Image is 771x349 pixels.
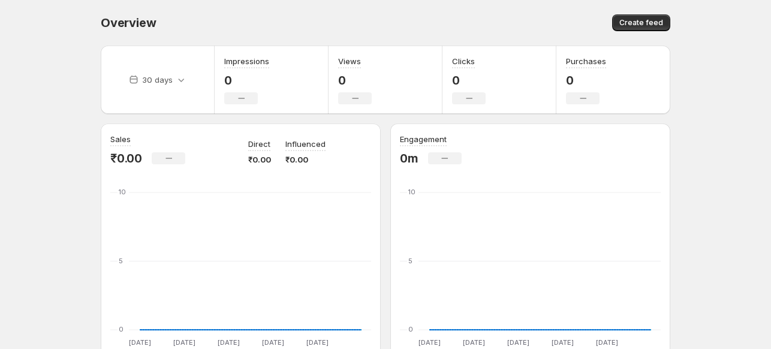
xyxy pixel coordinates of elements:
h3: Sales [110,133,131,145]
p: ₹0.00 [248,154,271,166]
p: 0 [338,73,372,88]
p: 0 [566,73,606,88]
text: [DATE] [418,338,441,347]
text: [DATE] [218,338,240,347]
text: [DATE] [463,338,485,347]
h3: Clicks [452,55,475,67]
text: [DATE] [596,338,618,347]
text: 5 [119,257,123,265]
text: [DATE] [262,338,284,347]
text: [DATE] [306,338,329,347]
p: ₹0.00 [285,154,326,166]
text: 5 [408,257,412,265]
button: Create feed [612,14,670,31]
p: ₹0.00 [110,151,142,166]
text: 0 [408,325,413,333]
text: [DATE] [129,338,151,347]
text: [DATE] [173,338,195,347]
p: 0m [400,151,418,166]
text: [DATE] [507,338,529,347]
span: Overview [101,16,156,30]
text: 10 [408,188,415,196]
h3: Views [338,55,361,67]
text: 10 [119,188,126,196]
p: 0 [452,73,486,88]
h3: Purchases [566,55,606,67]
p: 30 days [142,74,173,86]
h3: Impressions [224,55,269,67]
p: Influenced [285,138,326,150]
p: 0 [224,73,269,88]
text: [DATE] [552,338,574,347]
text: 0 [119,325,124,333]
h3: Engagement [400,133,447,145]
span: Create feed [619,18,663,28]
p: Direct [248,138,270,150]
